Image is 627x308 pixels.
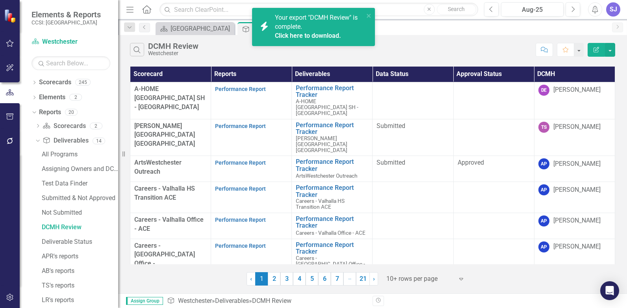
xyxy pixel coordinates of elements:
[40,250,118,263] a: APR's reports
[538,215,549,226] div: AP
[134,216,204,232] span: Careers - Valhalla Office - ACE
[211,156,292,182] td: Double-Click to Edit
[148,50,198,56] div: Westchester
[453,156,534,182] td: Double-Click to Edit
[553,160,601,169] div: [PERSON_NAME]
[42,267,118,275] div: AB's reports
[538,241,549,252] div: AP
[538,158,549,169] div: AP
[453,119,534,156] td: Double-Click to Edit
[377,159,405,166] span: Submitted
[538,122,549,133] div: TS
[553,186,601,195] div: [PERSON_NAME]
[453,213,534,239] td: Double-Click to Edit
[377,122,405,130] span: Submitted
[373,239,453,280] td: Double-Click to Edit
[215,186,266,192] a: Performance Report
[167,297,367,306] div: » »
[453,239,534,280] td: Double-Click to Edit
[40,294,118,306] a: LR's reports
[32,10,101,19] span: Elements & Reports
[178,297,212,304] a: Westchester
[211,239,292,280] td: Double-Click to Edit
[40,192,118,204] a: Submitted & Not Approved
[373,213,453,239] td: Double-Click to Edit
[268,272,280,286] a: 2
[296,184,368,198] a: Performance Report Tracker
[211,119,292,156] td: Double-Click to Edit
[534,213,615,239] td: Double-Click to Edit
[553,216,601,225] div: [PERSON_NAME]
[215,217,266,223] a: Performance Report
[148,42,198,50] div: DCMH Review
[255,272,268,286] span: 1
[296,135,347,153] span: [PERSON_NAME][GEOGRAPHIC_DATA] [GEOGRAPHIC_DATA]
[292,213,373,239] td: Double-Click to Edit Right Click for Context Menu
[160,3,478,17] input: Search ClearPoint...
[252,297,291,304] div: DCMH Review
[32,56,110,70] input: Search Below...
[553,242,601,251] div: [PERSON_NAME]
[296,173,357,179] span: ArtsWestchester Outreach
[292,239,373,280] td: Double-Click to Edit Right Click for Context Menu
[40,163,118,175] a: Assigning Owners and DCMH
[296,241,368,255] a: Performance Report Tracker
[134,159,182,175] span: ArtsWestchester Outreach
[42,209,118,216] div: Not Submitted
[40,206,118,219] a: Not Submitted
[211,82,292,119] td: Double-Click to Edit
[293,272,306,286] a: 4
[39,108,61,117] a: Reports
[534,156,615,182] td: Double-Click to Edit
[3,8,18,23] img: ClearPoint Strategy
[40,236,118,248] a: Deliverable Status
[69,94,82,101] div: 2
[75,79,91,86] div: 245
[292,82,373,119] td: Double-Click to Edit Right Click for Context Menu
[606,2,620,17] button: SJ
[373,275,375,282] span: ›
[40,265,118,277] a: AB's reports
[373,182,453,213] td: Double-Click to Edit
[42,282,118,289] div: TS's reports
[215,297,249,304] a: Deliverables
[134,85,205,111] span: A-HOME [GEOGRAPHIC_DATA] SH - [GEOGRAPHIC_DATA]
[42,165,118,173] div: Assigning Owners and DCMH
[292,182,373,213] td: Double-Click to Edit Right Click for Context Menu
[215,86,266,92] a: Performance Report
[39,78,71,87] a: Scorecards
[42,195,118,202] div: Submitted & Not Approved
[534,182,615,213] td: Double-Click to Edit
[32,19,101,26] small: CCSI: [GEOGRAPHIC_DATA]
[40,177,118,190] a: Test Data Finder
[211,182,292,213] td: Double-Click to Edit
[292,156,373,182] td: Double-Click to Edit Right Click for Context Menu
[600,281,619,300] div: Open Intercom Messenger
[43,136,88,145] a: Deliverables
[373,156,453,182] td: Double-Click to Edit
[504,5,561,15] div: Aug-25
[40,279,118,292] a: TS's reports
[292,119,373,156] td: Double-Click to Edit Right Click for Context Menu
[453,182,534,213] td: Double-Click to Edit
[211,213,292,239] td: Double-Click to Edit
[40,221,118,234] a: DCMH Review
[373,82,453,119] td: Double-Click to Edit
[501,2,564,17] button: Aug-25
[42,151,118,158] div: All Programs
[32,37,110,46] a: Westchester
[306,272,318,286] a: 5
[366,11,372,20] button: close
[331,272,343,286] a: 7
[250,275,252,282] span: ‹
[171,24,232,33] div: [GEOGRAPHIC_DATA]
[296,122,368,135] a: Performance Report Tracker
[534,239,615,280] td: Double-Click to Edit
[296,230,365,236] span: Careers - Valhalla Office - ACE
[215,160,266,166] a: Performance Report
[453,82,534,119] td: Double-Click to Edit
[134,122,195,148] span: [PERSON_NAME][GEOGRAPHIC_DATA] [GEOGRAPHIC_DATA]
[93,137,105,144] div: 14
[296,198,345,210] span: Careers - Valhalla HS Transition ACE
